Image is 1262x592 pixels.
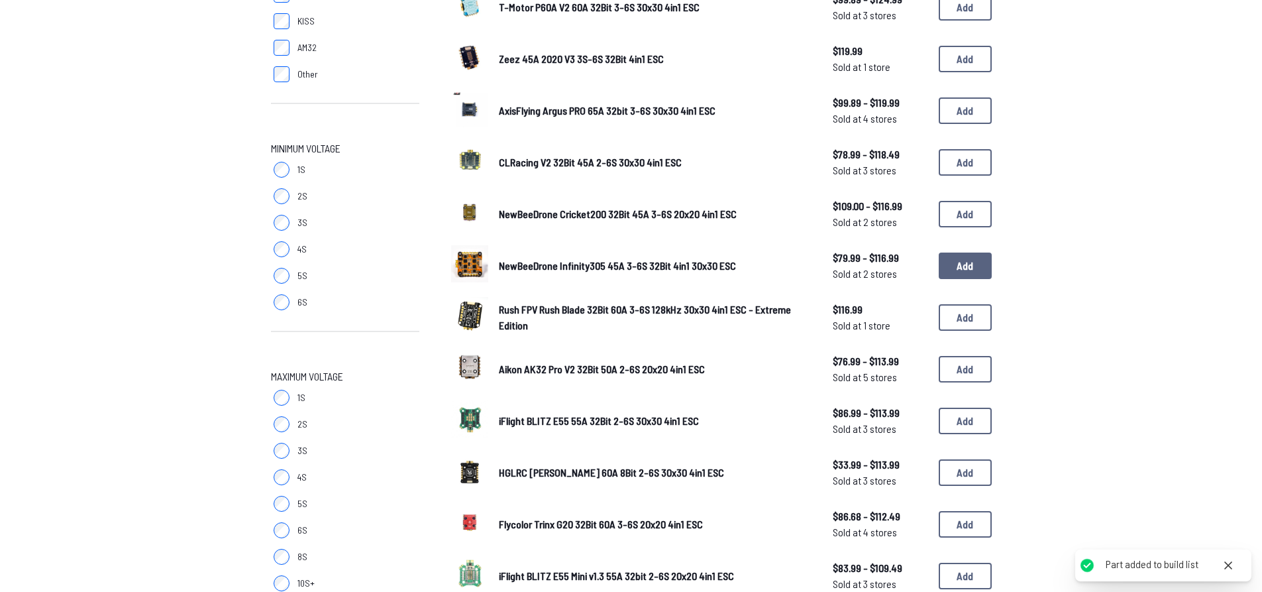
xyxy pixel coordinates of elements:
[499,466,724,479] span: HGLRC [PERSON_NAME] 60A 8Bit 2-6S 30x30 4in1 ESC
[833,318,928,333] span: Sold at 1 store
[297,296,307,309] span: 6S
[271,141,341,156] span: Minimum Voltage
[939,253,992,279] button: Add
[274,294,289,310] input: 6S
[939,356,992,383] button: Add
[939,46,992,72] button: Add
[499,103,812,119] a: AxisFlying Argus PRO 65A 32bit 3-6S 30x30 4in1 ESC
[833,576,928,592] span: Sold at 3 stores
[499,569,734,582] span: iFlight BLITZ E55 Mini v1.3 55A 32bit 2-6S 20x20 4in1 ESC
[499,361,812,377] a: Aikon AK32 Pro V2 32Bit 50A 2-6S 20x20 4in1 ESC
[451,349,488,390] a: image
[274,188,289,204] input: 2S
[451,142,488,179] img: image
[833,7,928,23] span: Sold at 3 stores
[499,465,812,481] a: HGLRC [PERSON_NAME] 60A 8Bit 2-6S 30x30 4in1 ESC
[451,38,488,76] img: image
[451,245,488,286] a: image
[939,408,992,434] button: Add
[274,496,289,512] input: 5S
[499,51,812,67] a: Zeez 45A 2020 V3 3S-6S 32Bit 4in1 ESC
[499,302,812,333] a: Rush FPV Rush Blade 32Bit 60A 3-6S 128kHz 30x30 4in1 ESC - Extreme Edition
[833,524,928,540] span: Sold at 4 stores
[451,194,488,231] img: image
[939,459,992,486] button: Add
[274,469,289,485] input: 4S
[833,457,928,473] span: $33.99 - $113.99
[274,549,289,565] input: 8S
[1106,558,1198,571] div: Part added to build list
[499,156,682,168] span: CLRacing V2 32Bit 45A 2-6S 30x30 4in1 ESC
[274,268,289,284] input: 5S
[833,353,928,369] span: $76.99 - $113.99
[274,522,289,538] input: 6S
[499,363,705,375] span: Aikon AK32 Pro V2 32Bit 50A 2-6S 20x20 4in1 ESC
[451,90,488,131] a: image
[274,40,289,56] input: AM32
[499,413,812,429] a: iFlight BLITZ E55 55A 32Bit 2-6S 30x30 4in1 ESC
[833,111,928,127] span: Sold at 4 stores
[939,563,992,589] button: Add
[499,518,703,530] span: Flycolor Trinx G20 32Bit 60A 3-6S 20x20 4in1 ESC
[297,418,307,431] span: 2S
[833,95,928,111] span: $99.89 - $119.99
[499,303,791,331] span: Rush FPV Rush Blade 32Bit 60A 3-6S 128kHz 30x30 4in1 ESC - Extreme Edition
[451,194,488,235] a: image
[451,400,488,438] img: image
[297,471,307,484] span: 4S
[833,266,928,282] span: Sold at 2 stores
[939,97,992,124] button: Add
[451,349,488,386] img: image
[274,162,289,178] input: 1S
[833,214,928,230] span: Sold at 2 stores
[297,163,305,176] span: 1S
[451,400,488,442] a: image
[939,201,992,227] button: Add
[499,104,715,117] span: AxisFlying Argus PRO 65A 32bit 3-6S 30x30 4in1 ESC
[297,497,307,510] span: 5S
[499,414,699,427] span: iFlight BLITZ E55 55A 32Bit 2-6S 30x30 4in1 ESC
[833,473,928,489] span: Sold at 3 stores
[939,149,992,176] button: Add
[499,154,812,170] a: CLRacing V2 32Bit 45A 2-6S 30x30 4in1 ESC
[451,245,488,282] img: image
[297,68,318,81] span: Other
[297,550,307,563] span: 8S
[274,390,289,406] input: 1S
[271,369,343,385] span: Maximum Voltage
[833,147,928,162] span: $78.99 - $118.49
[274,416,289,432] input: 2S
[297,243,307,256] span: 4S
[499,207,737,220] span: NewBeeDrone Cricket200 32Bit 45A 3-6S 20x20 4in1 ESC
[297,216,307,229] span: 3S
[274,13,289,29] input: KISS
[833,421,928,437] span: Sold at 3 stores
[939,304,992,331] button: Add
[499,52,664,65] span: Zeez 45A 2020 V3 3S-6S 32Bit 4in1 ESC
[297,41,317,54] span: AM32
[274,443,289,459] input: 3S
[297,524,307,537] span: 6S
[499,258,812,274] a: NewBeeDrone Infinity305 45A 3-6S 32Bit 4in1 30x30 ESC
[833,560,928,576] span: $83.99 - $109.49
[833,162,928,178] span: Sold at 3 stores
[451,504,488,541] img: image
[833,369,928,385] span: Sold at 5 stores
[451,452,488,489] img: image
[297,391,305,404] span: 1S
[833,508,928,524] span: $86.68 - $112.49
[451,504,488,545] a: image
[833,59,928,75] span: Sold at 1 store
[451,452,488,493] a: image
[499,568,812,584] a: iFlight BLITZ E55 Mini v1.3 55A 32bit 2-6S 20x20 4in1 ESC
[274,66,289,82] input: Other
[274,575,289,591] input: 10S+
[499,259,736,272] span: NewBeeDrone Infinity305 45A 3-6S 32Bit 4in1 30x30 ESC
[297,15,315,28] span: KISS
[833,250,928,266] span: $79.99 - $116.99
[833,405,928,421] span: $86.99 - $113.99
[451,38,488,80] a: image
[274,215,289,231] input: 3S
[833,198,928,214] span: $109.00 - $116.99
[499,516,812,532] a: Flycolor Trinx G20 32Bit 60A 3-6S 20x20 4in1 ESC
